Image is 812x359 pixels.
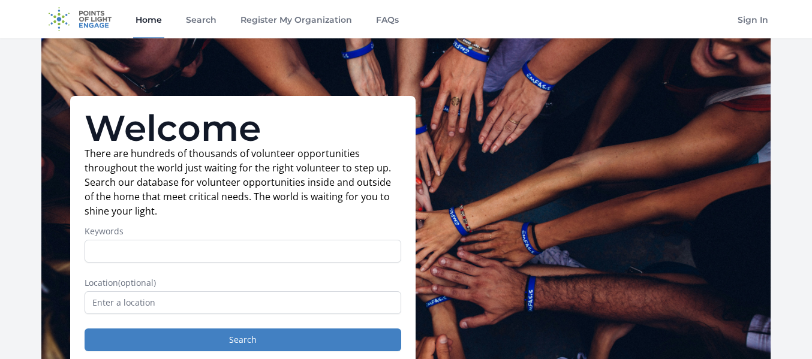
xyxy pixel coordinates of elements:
[85,328,401,351] button: Search
[85,110,401,146] h1: Welcome
[118,277,156,288] span: (optional)
[85,146,401,218] p: There are hundreds of thousands of volunteer opportunities throughout the world just waiting for ...
[85,225,401,237] label: Keywords
[85,277,401,289] label: Location
[85,291,401,314] input: Enter a location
